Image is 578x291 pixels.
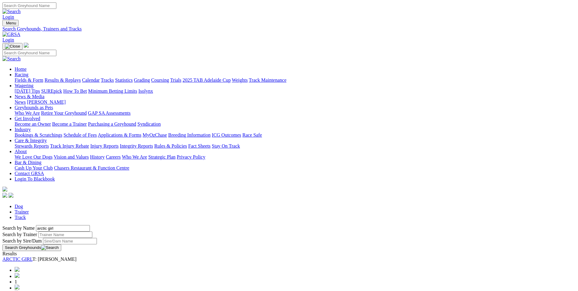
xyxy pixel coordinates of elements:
[188,143,211,149] a: Fact Sheets
[242,132,262,138] a: Race Safe
[15,165,53,171] a: Cash Up Your Club
[2,193,7,198] img: facebook.svg
[15,285,20,289] img: chevron-right-pager-blue.svg
[54,165,129,171] a: Chasers Restaurant & Function Centre
[63,132,97,138] a: Schedule of Fees
[15,204,23,209] a: Dog
[15,110,576,116] div: Greyhounds as Pets
[249,77,286,83] a: Track Maintenance
[15,132,62,138] a: Bookings & Scratchings
[148,154,176,160] a: Strategic Plan
[151,77,169,83] a: Coursing
[15,105,53,110] a: Greyhounds as Pets
[15,215,26,220] a: Track
[88,88,137,94] a: Minimum Betting Limits
[2,244,61,251] button: Search Greyhounds
[134,77,150,83] a: Grading
[2,20,19,26] button: Toggle navigation
[15,267,20,272] img: chevrons-left-pager-blue.svg
[15,154,576,160] div: About
[15,88,40,94] a: [DATE] Tips
[138,88,153,94] a: Isolynx
[15,77,43,83] a: Fields & Form
[2,26,576,32] a: Search Greyhounds, Trainers and Tracks
[24,43,29,48] img: logo-grsa-white.png
[2,2,56,9] input: Search
[15,149,27,154] a: About
[15,116,40,121] a: Get Involved
[15,66,27,72] a: Home
[38,232,92,238] input: Search by Trainer name
[15,165,576,171] div: Bar & Dining
[15,171,44,176] a: Contact GRSA
[15,273,20,278] img: chevron-left-pager-blue.svg
[63,88,87,94] a: How To Bet
[177,154,205,160] a: Privacy Policy
[122,154,147,160] a: Who We Are
[183,77,231,83] a: 2025 TAB Adelaide Cup
[2,257,33,262] a: ARCTIC GIRL
[168,132,211,138] a: Breeding Information
[15,160,41,165] a: Bar & Dining
[15,121,51,127] a: Become an Owner
[15,110,40,116] a: Who We Are
[137,121,161,127] a: Syndication
[15,99,576,105] div: News & Media
[143,132,167,138] a: MyOzChase
[154,143,187,149] a: Rules & Policies
[115,77,133,83] a: Statistics
[2,187,7,192] img: logo-grsa-white.png
[2,225,35,231] label: Search by Name
[101,77,114,83] a: Tracks
[2,238,42,243] label: Search by Sire/Dam
[2,32,20,37] img: GRSA
[170,77,181,83] a: Trials
[15,77,576,83] div: Racing
[15,209,29,214] a: Trainer
[15,72,28,77] a: Racing
[15,83,34,88] a: Wagering
[15,132,576,138] div: Industry
[2,37,14,42] a: Login
[27,99,66,105] a: [PERSON_NAME]
[15,99,26,105] a: News
[15,143,49,149] a: Stewards Reports
[15,143,576,149] div: Care & Integrity
[54,154,89,160] a: Vision and Values
[212,143,240,149] a: Stay On Track
[90,154,105,160] a: History
[2,9,21,14] img: Search
[15,138,47,143] a: Care & Integrity
[50,143,89,149] a: Track Injury Rebate
[2,43,23,50] button: Toggle navigation
[82,77,100,83] a: Calendar
[6,21,16,25] span: Menu
[106,154,121,160] a: Careers
[2,50,56,56] input: Search
[90,143,119,149] a: Injury Reports
[2,14,14,20] a: Login
[41,110,87,116] a: Retire Your Greyhound
[120,143,153,149] a: Integrity Reports
[43,238,97,244] input: Search by Sire/Dam name
[2,257,576,262] div: T: [PERSON_NAME]
[2,232,37,237] label: Search by Trainer
[88,110,131,116] a: GAP SA Assessments
[2,251,576,257] div: Results
[15,279,17,284] span: 1
[15,176,55,181] a: Login To Blackbook
[2,56,21,62] img: Search
[52,121,87,127] a: Become a Trainer
[9,193,13,198] img: twitter.svg
[15,121,576,127] div: Get Involved
[15,94,44,99] a: News & Media
[36,225,90,232] input: Search by Greyhound name
[15,127,31,132] a: Industry
[41,245,59,250] img: Search
[15,154,52,160] a: We Love Our Dogs
[44,77,81,83] a: Results & Replays
[98,132,141,138] a: Applications & Forms
[88,121,136,127] a: Purchasing a Greyhound
[212,132,241,138] a: ICG Outcomes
